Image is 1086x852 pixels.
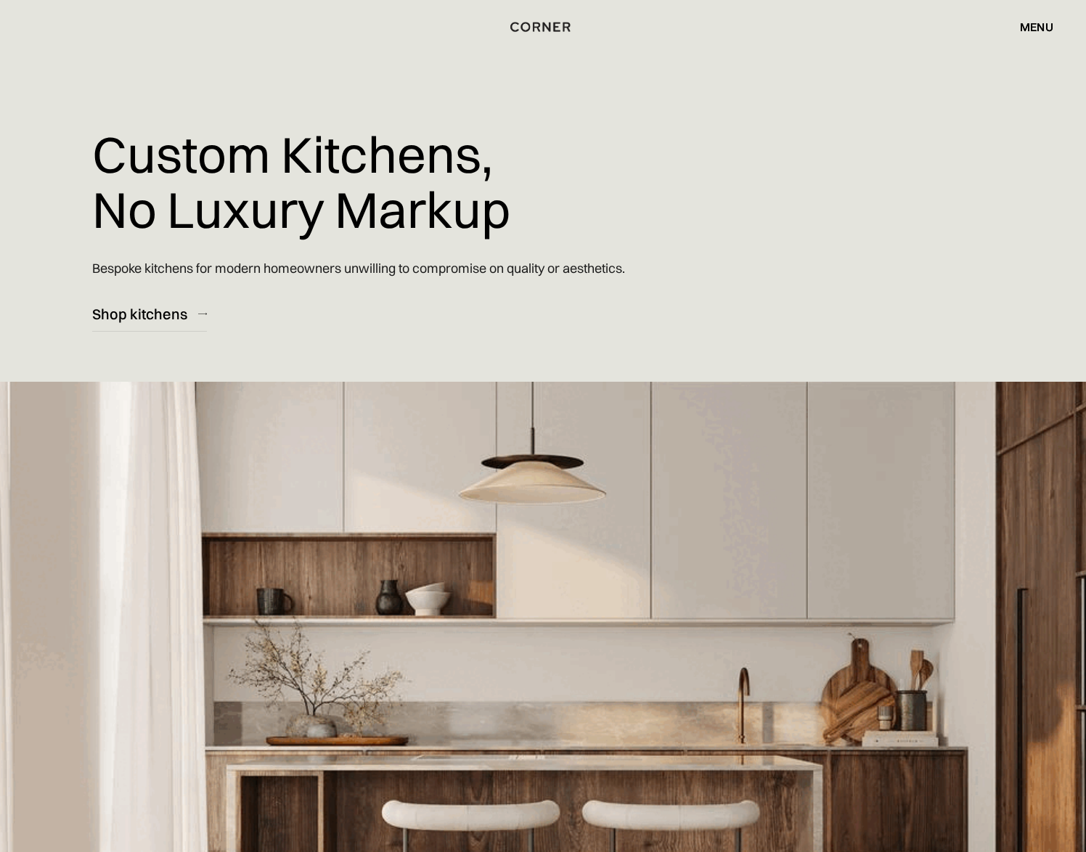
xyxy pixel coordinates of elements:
[1005,15,1053,39] div: menu
[1020,21,1053,33] div: menu
[92,296,207,332] a: Shop kitchens
[479,17,607,36] a: home
[92,304,187,324] div: Shop kitchens
[92,116,510,247] h1: Custom Kitchens, No Luxury Markup
[92,247,625,289] p: Bespoke kitchens for modern homeowners unwilling to compromise on quality or aesthetics.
